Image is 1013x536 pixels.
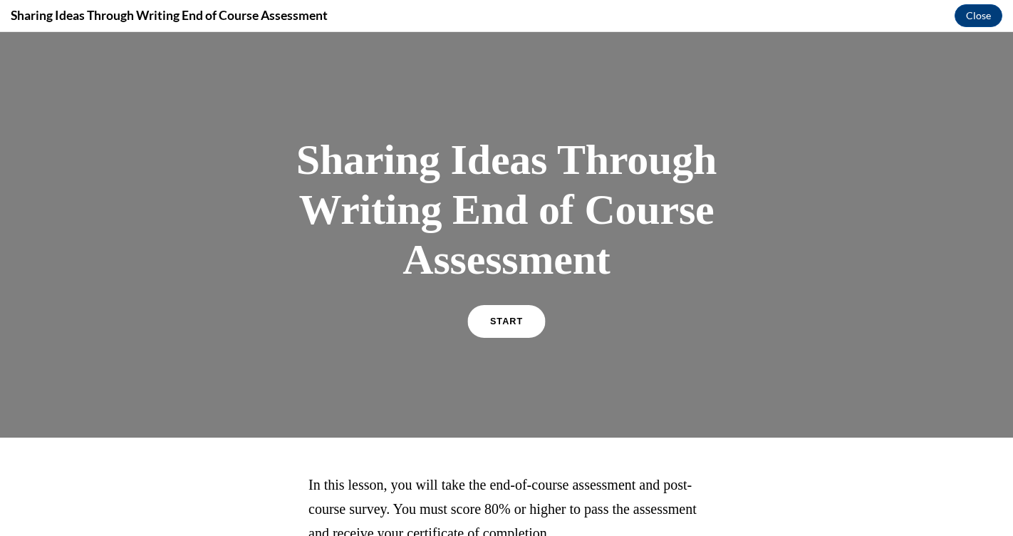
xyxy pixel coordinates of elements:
span: In this lesson, you will take the end-of-course assessment and post-course survey. You must score... [308,445,697,509]
button: Close [955,4,1002,27]
h1: Sharing Ideas Through Writing End of Course Assessment [293,103,720,252]
a: START [467,273,545,306]
h4: Sharing Ideas Through Writing End of Course Assessment [11,6,328,24]
span: START [490,284,523,295]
